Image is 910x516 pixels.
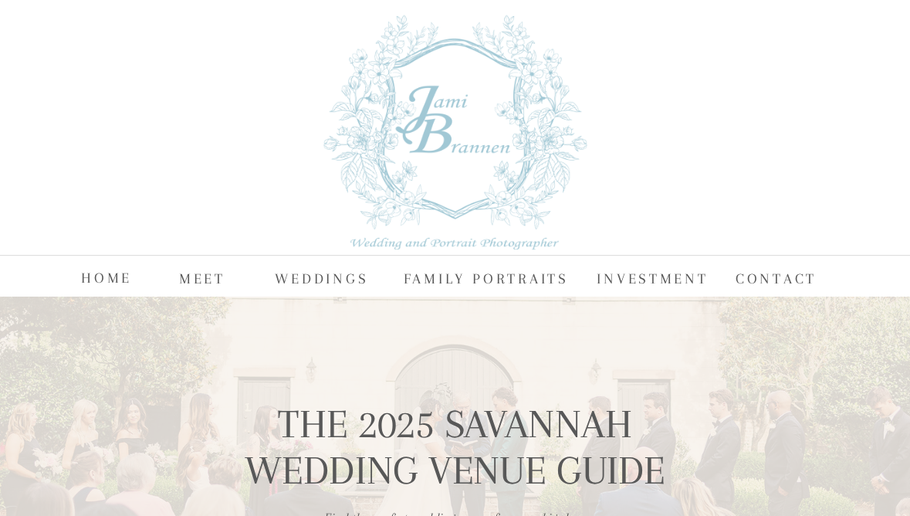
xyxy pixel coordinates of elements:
a: HOME [81,266,132,288]
a: CONTACT [736,266,831,289]
a: Investment [597,266,711,289]
a: MEET [179,266,228,289]
a: WEDDINGS [275,266,370,289]
h2: The 2025 Savannah Wedding Venue Guide [205,402,704,494]
a: FAMILY PORTRAITS [404,266,574,289]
